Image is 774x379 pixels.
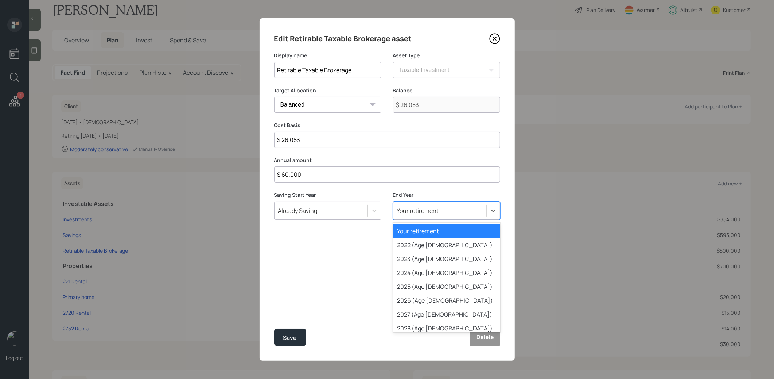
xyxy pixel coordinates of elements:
[393,307,500,321] div: 2027 (Age [DEMOGRAPHIC_DATA])
[470,329,500,346] button: Delete
[274,191,381,199] label: Saving Start Year
[393,266,500,280] div: 2024 (Age [DEMOGRAPHIC_DATA])
[393,238,500,252] div: 2022 (Age [DEMOGRAPHIC_DATA])
[393,321,500,335] div: 2028 (Age [DEMOGRAPHIC_DATA])
[274,52,381,59] label: Display name
[393,191,500,199] label: End Year
[274,122,500,129] label: Cost Basis
[393,252,500,266] div: 2023 (Age [DEMOGRAPHIC_DATA])
[393,224,500,238] div: Your retirement
[274,33,412,45] h4: Edit Retirable Taxable Brokerage asset
[397,207,439,215] div: Your retirement
[393,294,500,307] div: 2026 (Age [DEMOGRAPHIC_DATA])
[278,207,318,215] div: Already Saving
[274,157,500,164] label: Annual amount
[393,52,500,59] label: Asset Type
[393,87,500,94] label: Balance
[274,87,381,94] label: Target Allocation
[393,280,500,294] div: 2025 (Age [DEMOGRAPHIC_DATA])
[283,333,297,343] div: Save
[274,329,306,346] button: Save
